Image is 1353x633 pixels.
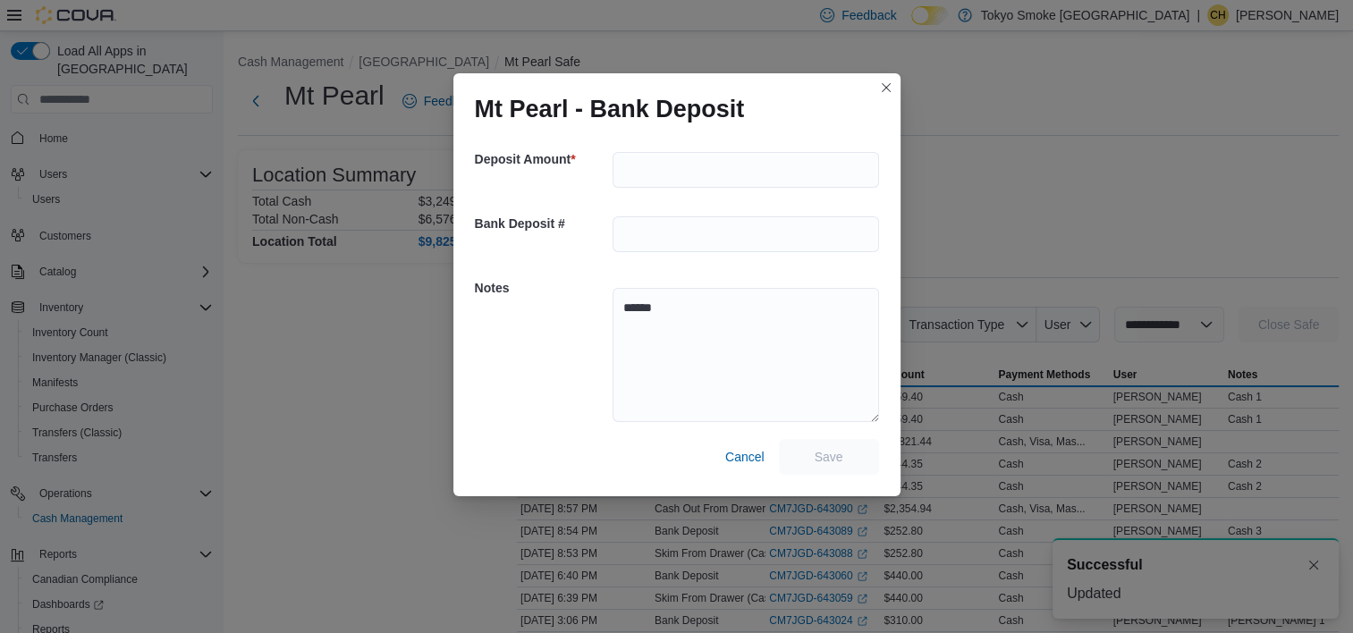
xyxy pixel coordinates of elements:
[475,206,609,241] h5: Bank Deposit #
[875,77,897,98] button: Closes this modal window
[475,95,745,123] h1: Mt Pearl - Bank Deposit
[725,448,765,466] span: Cancel
[815,448,843,466] span: Save
[475,141,609,177] h5: Deposit Amount
[779,439,879,475] button: Save
[475,270,609,306] h5: Notes
[718,439,772,475] button: Cancel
